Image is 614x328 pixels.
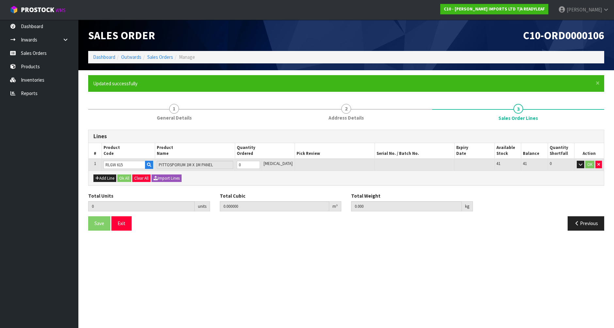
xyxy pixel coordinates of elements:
input: Name [157,161,233,169]
span: 41 [523,161,527,166]
span: General Details [157,114,192,121]
div: kg [462,201,473,212]
span: [PERSON_NAME] [567,7,602,13]
strong: C10 - [PERSON_NAME] IMPORTS LTD T/A READYLEAF [444,6,545,12]
th: Product Code [102,143,155,159]
th: Quantity Ordered [235,143,295,159]
a: Sales Orders [147,54,173,60]
span: × [596,78,600,88]
button: Add Line [93,174,116,182]
th: Serial No. / Batch No. [375,143,455,159]
span: 1 [169,104,179,114]
button: Previous [568,216,604,230]
th: Expiry Date [455,143,494,159]
span: 41 [496,161,500,166]
span: Sales Order Lines [88,125,604,236]
span: Save [94,220,104,226]
th: Action [574,143,604,159]
input: Qty Ordered [237,161,260,169]
th: Available Stock [494,143,521,159]
div: units [195,201,210,212]
button: Import Lines [152,174,182,182]
small: WMS [56,7,66,13]
span: Manage [179,54,195,60]
a: Outwards [121,54,141,60]
button: Save [88,216,110,230]
th: Pick Review [295,143,375,159]
img: cube-alt.png [10,6,18,14]
span: Sales Order Lines [498,115,538,122]
span: ProStock [21,6,54,14]
span: 0 [550,161,552,166]
h3: Lines [93,133,599,139]
button: Clear All [132,174,151,182]
span: Updated successfully [93,80,137,87]
span: 3 [513,104,523,114]
span: 2 [341,104,351,114]
input: Total Weight [351,201,462,211]
input: Code [104,161,145,169]
span: 1 [94,161,96,166]
button: Ok All [117,174,131,182]
a: Dashboard [93,54,115,60]
th: Balance [521,143,548,159]
span: Address Details [329,114,364,121]
span: Sales Order [88,28,155,42]
th: Product Name [155,143,235,159]
label: Total Cubic [220,192,245,199]
span: C10-ORD0000106 [523,28,604,42]
button: OK [585,161,594,169]
input: Total Units [88,201,195,211]
label: Total Units [88,192,113,199]
input: Total Cubic [220,201,330,211]
div: m³ [329,201,341,212]
label: Total Weight [351,192,380,199]
th: Quantity Shortfall [548,143,574,159]
span: [MEDICAL_DATA] [264,161,293,166]
button: Exit [111,216,132,230]
th: # [89,143,102,159]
